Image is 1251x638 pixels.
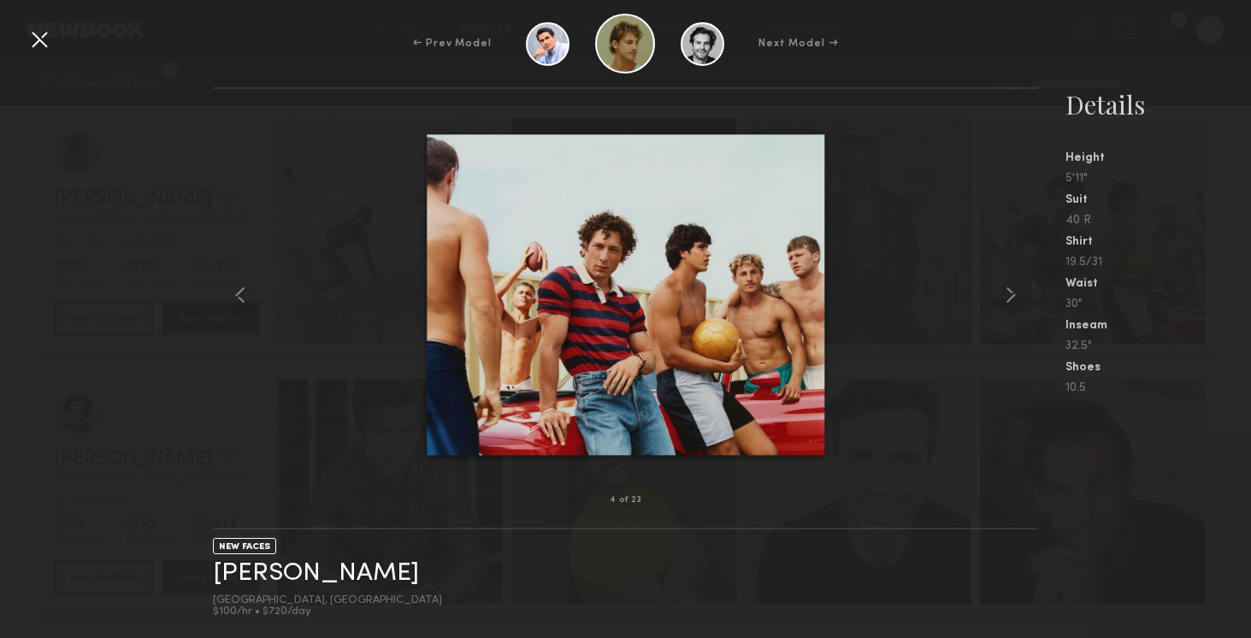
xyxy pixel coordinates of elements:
[1065,298,1251,310] div: 30"
[1065,87,1251,121] div: Details
[1065,340,1251,352] div: 32.5"
[1065,194,1251,206] div: Suit
[610,496,640,505] div: 4 of 23
[1065,173,1251,185] div: 5'11"
[1065,382,1251,394] div: 10.5
[1065,236,1251,248] div: Shirt
[213,595,442,606] div: [GEOGRAPHIC_DATA], [GEOGRAPHIC_DATA]
[1065,320,1251,332] div: Inseam
[1065,152,1251,164] div: Height
[1065,278,1251,290] div: Waist
[1065,257,1251,269] div: 19.5/31
[413,36,492,51] div: ← Prev Model
[213,538,276,554] div: NEW FACES
[758,36,838,51] div: Next Model →
[213,606,442,617] div: $100/hr • $720/day
[213,560,419,587] a: [PERSON_NAME]
[1065,215,1251,227] div: 40 R
[1065,362,1251,374] div: Shoes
